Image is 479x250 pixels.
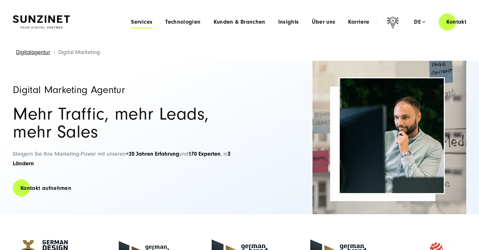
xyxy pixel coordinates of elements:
[131,19,152,25] a: Services
[13,151,231,167] span: Steigern Sie Ihre Marketing-Power mit unseren und , in
[313,61,466,214] img: Full-Service Digitalagentur SUNZINET - Digital Marketing_2
[414,19,425,25] div: de
[165,19,200,25] a: Technologien
[16,49,50,56] a: Digitalagentur
[214,19,265,25] a: Kunden & Branchen
[13,179,79,197] a: Kontakt aufnehmen
[126,151,179,157] strong: +20 Jahren Erfahrung
[13,105,237,141] h2: Mehr Traffic, mehr Leads, mehr Sales
[340,78,444,193] img: Full-Service Digitalagentur SUNZINET - Digital Marketing
[58,49,100,56] span: Digital Marketing
[13,15,70,29] img: SUNZINET Full Service Digital Agentur
[312,19,336,25] a: Über uns
[188,151,221,157] strong: 170 Experten
[348,19,369,25] a: Karriere
[439,13,474,31] a: Kontakt
[278,19,299,25] a: Insights
[13,85,237,95] h1: Digital Marketing Agentur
